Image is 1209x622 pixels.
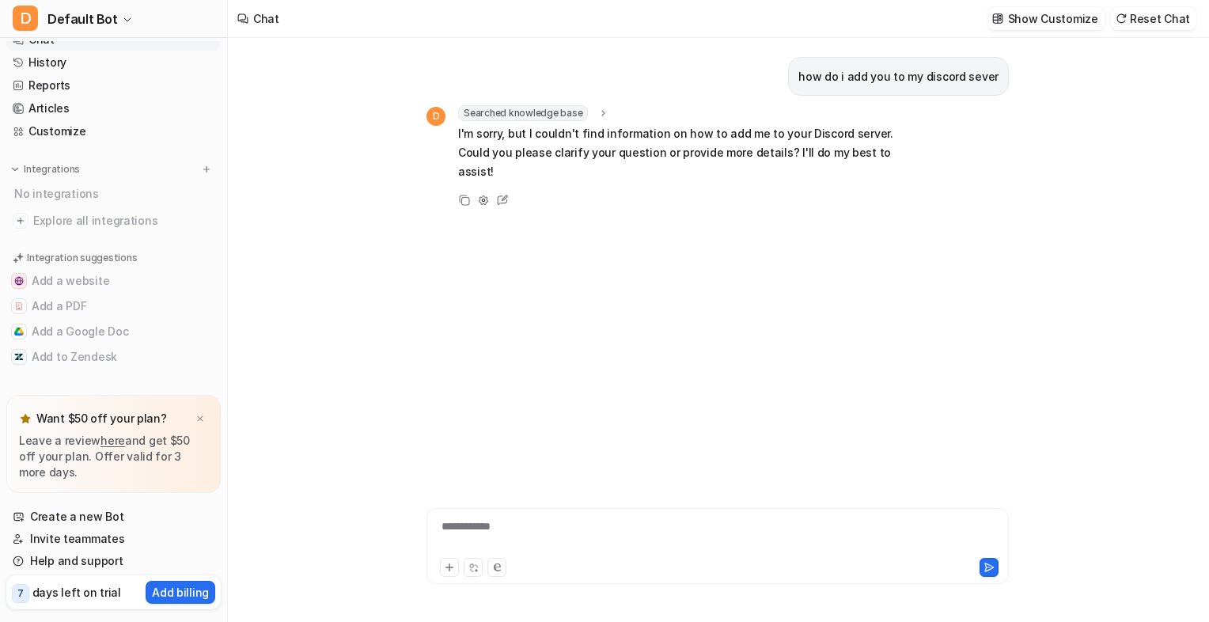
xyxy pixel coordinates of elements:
img: explore all integrations [13,213,28,229]
img: customize [992,13,1003,25]
button: Add a PDFAdd a PDF [6,294,221,319]
a: Explore all integrations [6,210,221,232]
a: Invite teammates [6,528,221,550]
a: Help and support [6,550,221,572]
a: here [100,434,125,447]
img: Add a website [14,276,24,286]
a: Customize [6,120,221,142]
button: Reset Chat [1111,7,1196,30]
img: Add to Zendesk [14,352,24,362]
p: Want $50 off your plan? [36,411,167,427]
p: Integration suggestions [27,251,137,265]
a: Create a new Bot [6,506,221,528]
div: No integrations [9,180,221,207]
button: Add billing [146,581,215,604]
button: Add a Google DocAdd a Google Doc [6,319,221,344]
span: Explore all integrations [33,208,214,233]
img: menu_add.svg [201,164,212,175]
span: Searched knowledge base [458,105,588,121]
img: Add a Google Doc [14,327,24,336]
button: Add a websiteAdd a website [6,268,221,294]
p: days left on trial [32,584,121,601]
p: how do i add you to my discord sever [798,67,999,86]
p: 7 [17,586,24,601]
p: I'm sorry, but I couldn't find information on how to add me to your Discord server. Could you ple... [458,124,921,181]
div: Chat [253,10,279,27]
span: D [13,6,38,31]
a: Articles [6,97,221,119]
img: Add a PDF [14,302,24,311]
button: Show Customize [987,7,1105,30]
button: Add to ZendeskAdd to Zendesk [6,344,221,370]
img: expand menu [9,164,21,175]
p: Show Customize [1008,10,1098,27]
img: x [195,414,205,424]
img: star [19,412,32,425]
a: History [6,51,221,74]
span: D [426,107,445,126]
img: reset [1116,13,1127,25]
p: Leave a review and get $50 off your plan. Offer valid for 3 more days. [19,433,208,480]
p: Add billing [152,584,209,601]
button: Integrations [6,161,85,177]
span: Default Bot [47,8,118,30]
a: Reports [6,74,221,97]
p: Integrations [24,163,80,176]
